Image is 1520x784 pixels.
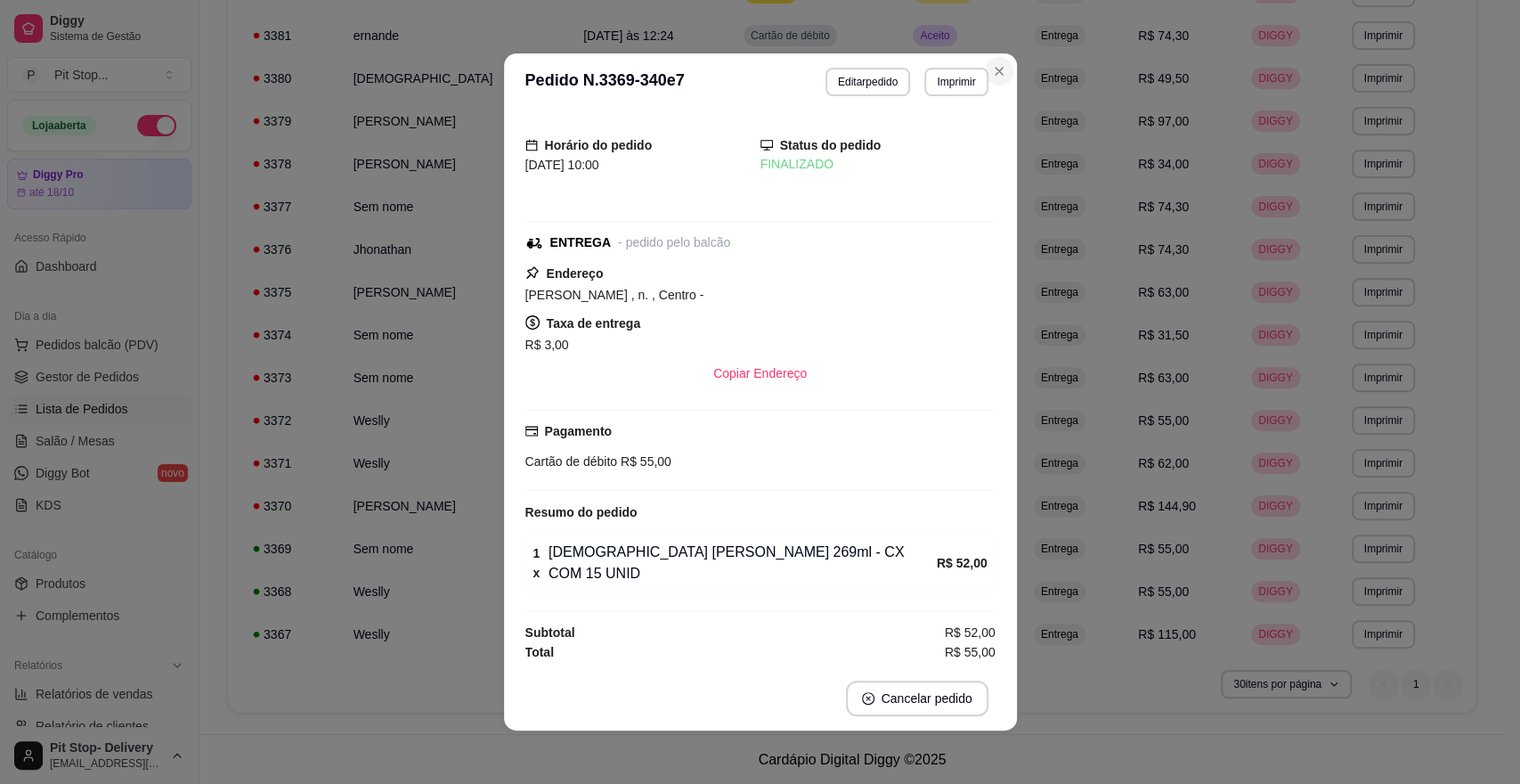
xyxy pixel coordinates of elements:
[533,546,541,580] strong: 1 x
[618,233,730,252] div: - pedido pelo balcão
[924,68,988,96] button: Imprimir
[525,265,540,280] span: pushpin
[533,542,937,584] div: [DEMOGRAPHIC_DATA] [PERSON_NAME] 269ml - CX COM 15 UNID
[617,454,671,469] span: R$ 55,00
[525,505,638,519] strong: Resumo do pedido
[937,556,988,570] strong: R$ 52,00
[525,338,569,352] span: R$ 3,00
[525,158,599,172] span: [DATE] 10:00
[760,155,996,174] div: FINALIZADO
[780,138,882,152] strong: Status do pedido
[846,681,988,716] button: close-circleCancelar pedido
[547,266,604,281] strong: Endereço
[547,316,641,331] strong: Taxa de entrega
[525,288,704,302] span: [PERSON_NAME] , n. , Centro -
[862,692,874,705] span: close-circle
[945,642,996,662] span: R$ 55,00
[525,425,538,437] span: credit-card
[525,139,538,151] span: calendar
[525,625,575,640] strong: Subtotal
[525,68,685,96] h3: Pedido N. 3369-340e7
[945,623,996,642] span: R$ 52,00
[825,68,910,96] button: Editarpedido
[545,424,612,438] strong: Pagamento
[550,233,611,252] div: ENTREGA
[699,355,821,391] button: Copiar Endereço
[525,645,554,659] strong: Total
[760,139,773,151] span: desktop
[525,315,540,330] span: dollar
[985,57,1013,86] button: Close
[545,138,653,152] strong: Horário do pedido
[525,454,618,469] span: Cartão de débito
